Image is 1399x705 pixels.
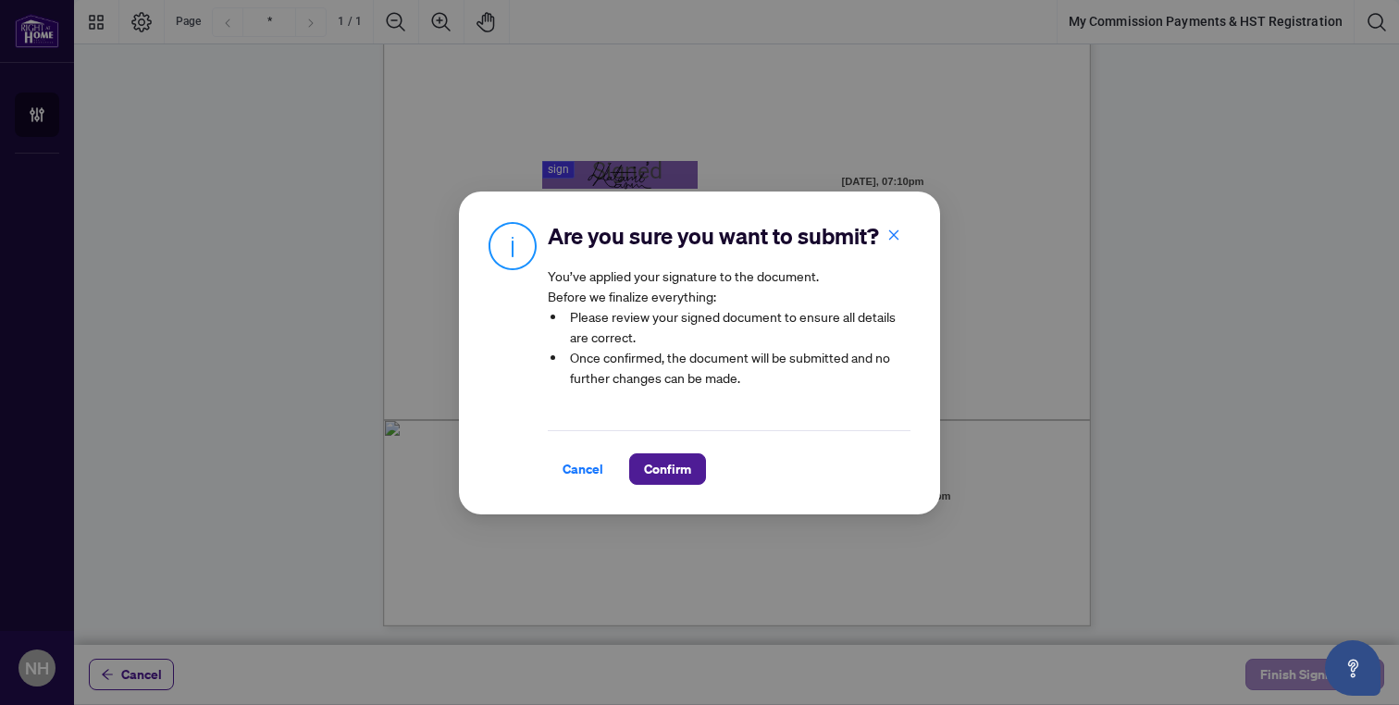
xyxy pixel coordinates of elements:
[548,221,910,251] h2: Are you sure you want to submit?
[566,306,910,347] li: Please review your signed document to ensure all details are correct.
[489,221,537,270] img: Info Icon
[563,454,603,484] span: Cancel
[1325,640,1380,696] button: Open asap
[644,454,691,484] span: Confirm
[566,347,910,388] li: Once confirmed, the document will be submitted and no further changes can be made.
[629,453,706,485] button: Confirm
[887,228,900,241] span: close
[548,453,618,485] button: Cancel
[548,266,910,401] article: You’ve applied your signature to the document. Before we finalize everything:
